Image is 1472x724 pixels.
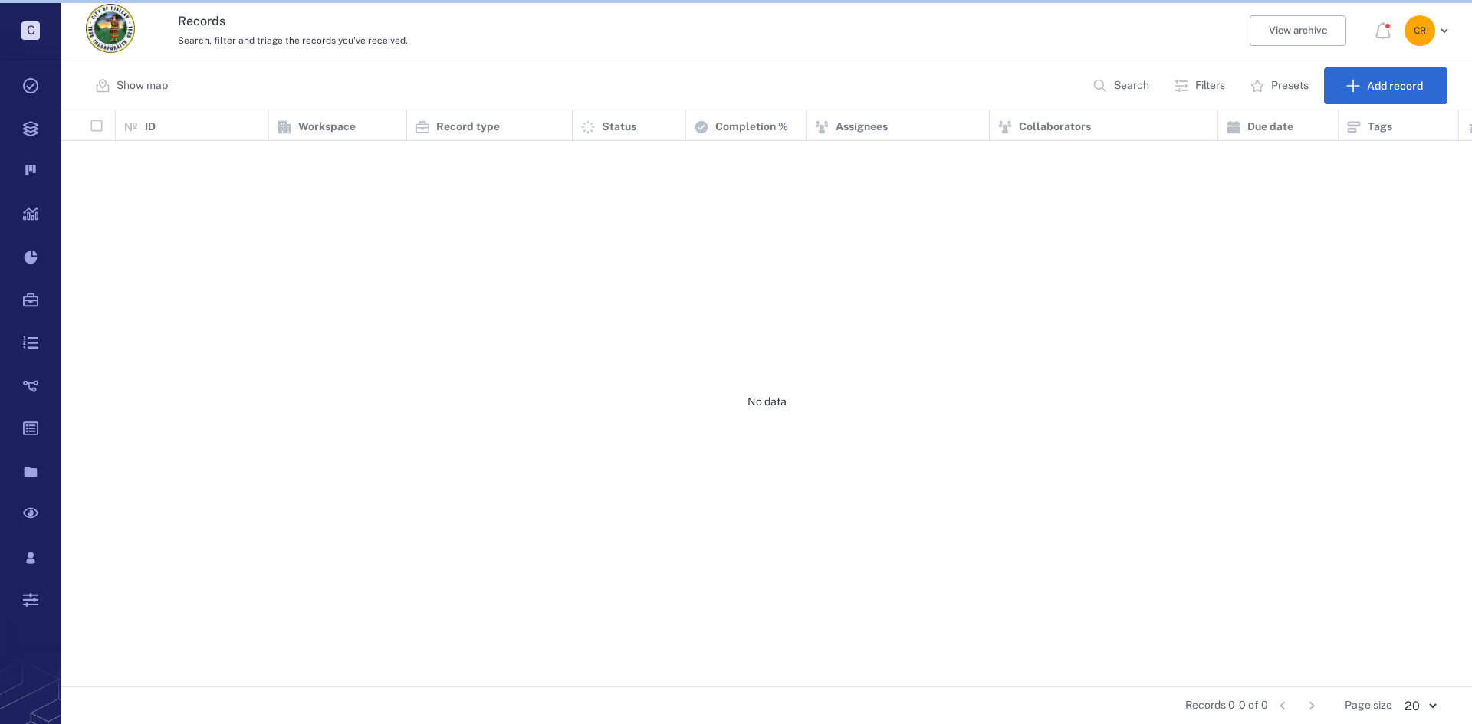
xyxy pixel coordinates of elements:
img: City of Hialeah logo [86,4,135,53]
button: CR [1405,15,1454,46]
div: C R [1405,15,1435,46]
p: Completion % [715,120,788,135]
span: Page size [1345,698,1392,713]
p: ID [145,120,156,135]
p: C [21,21,40,40]
p: Status [602,120,636,135]
button: Presets [1240,67,1321,104]
button: View archive [1250,15,1346,46]
h3: Records [178,12,1014,31]
p: Presets [1271,78,1309,93]
p: Record type [436,120,500,135]
button: Add record [1324,67,1447,104]
div: 20 [1392,697,1447,715]
p: Show map [117,78,168,93]
span: Records 0-0 of 0 [1185,698,1268,713]
span: Search, filter and triage the records you've received. [178,35,408,46]
p: Tags [1368,120,1392,135]
p: Workspace [298,120,356,135]
button: Search [1083,67,1161,104]
p: Due date [1247,120,1293,135]
button: Show map [86,67,180,104]
button: Filters [1165,67,1237,104]
p: Search [1114,78,1149,93]
p: Collaborators [1019,120,1091,135]
nav: pagination navigation [1268,693,1326,718]
a: Go home [86,4,135,58]
p: Filters [1195,78,1225,93]
p: Assignees [836,120,888,135]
